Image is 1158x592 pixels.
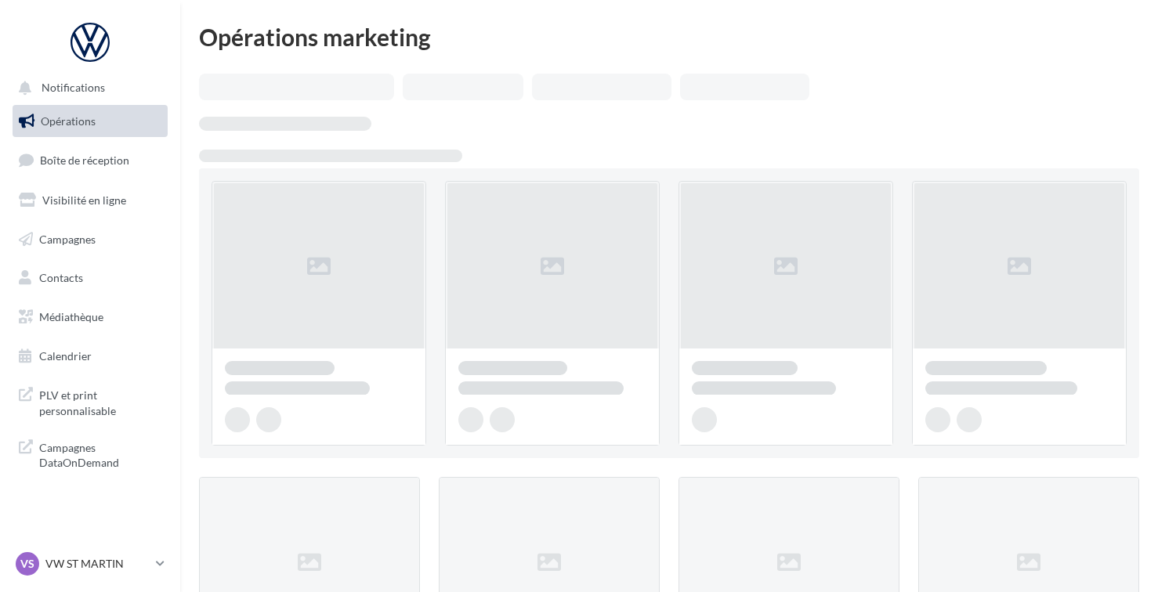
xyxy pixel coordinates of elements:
span: Campagnes [39,232,96,245]
span: Médiathèque [39,310,103,323]
span: Campagnes DataOnDemand [39,437,161,471]
span: VS [20,556,34,572]
a: Visibilité en ligne [9,184,171,217]
span: Visibilité en ligne [42,193,126,207]
p: VW ST MARTIN [45,556,150,572]
a: PLV et print personnalisable [9,378,171,424]
span: Calendrier [39,349,92,363]
span: Opérations [41,114,96,128]
span: Notifications [42,81,105,95]
a: Boîte de réception [9,143,171,177]
span: Contacts [39,271,83,284]
span: Boîte de réception [40,153,129,167]
div: Opérations marketing [199,25,1139,49]
a: Opérations [9,105,171,138]
a: VS VW ST MARTIN [13,549,168,579]
a: Campagnes DataOnDemand [9,431,171,477]
a: Contacts [9,262,171,294]
a: Calendrier [9,340,171,373]
a: Campagnes [9,223,171,256]
span: PLV et print personnalisable [39,384,161,418]
a: Médiathèque [9,301,171,334]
